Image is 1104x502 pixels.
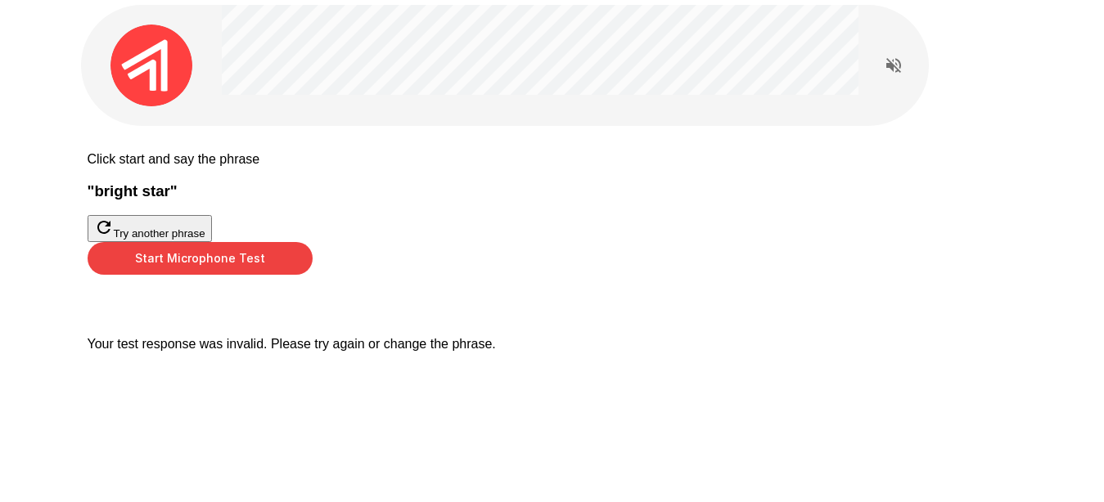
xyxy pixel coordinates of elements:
p: Your test response was invalid. Please try again or change the phrase. [88,337,1017,352]
h3: " bright star " [88,182,1017,200]
button: Try another phrase [88,215,212,242]
button: Read questions aloud [877,49,910,82]
img: applaudo_avatar.png [110,25,192,106]
p: Click start and say the phrase [88,152,1017,167]
button: Start Microphone Test [88,242,313,275]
